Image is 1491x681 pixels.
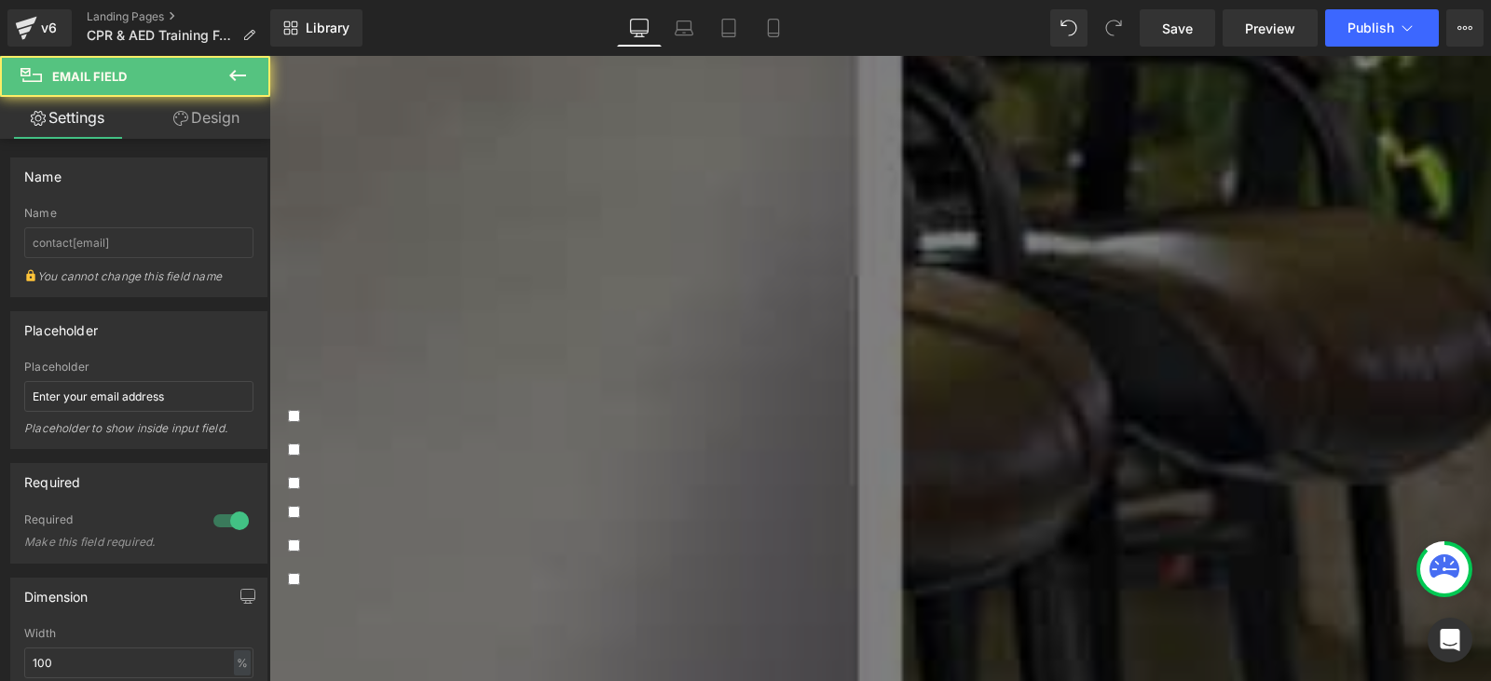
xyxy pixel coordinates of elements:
[24,647,253,678] input: auto
[19,450,31,462] input: AED/ CPR/ First Aid BBP
[306,20,349,36] span: Library
[24,207,253,220] div: Name
[24,361,253,374] div: Placeholder
[87,28,235,43] span: CPR & AED Training Form
[662,9,706,47] a: Laptop
[1347,20,1394,35] span: Publish
[19,421,31,433] input: First Aid Training
[24,312,98,338] div: Placeholder
[1245,19,1295,38] span: Preview
[52,69,127,84] span: Email Field
[24,579,89,605] div: Dimension
[24,464,80,490] div: Required
[19,517,31,529] input: AED / CPR/ First Aid for Childcare
[617,9,662,47] a: Desktop
[24,627,253,640] div: Width
[1428,618,1472,662] div: Open Intercom Messenger
[1223,9,1318,47] a: Preview
[1095,9,1132,47] button: Redo
[1162,19,1193,38] span: Save
[706,9,751,47] a: Tablet
[19,354,31,366] input: AED Training
[1325,9,1439,47] button: Publish
[1050,9,1087,47] button: Undo
[139,97,274,139] a: Design
[19,484,31,496] input: BLS (Healthcare Provider)
[270,9,362,47] a: New Library
[24,536,192,549] div: Make this field required.
[19,388,31,400] input: CPR Training
[24,421,253,448] div: Placeholder to show inside input field.
[37,16,61,40] div: v6
[87,9,270,24] a: Landing Pages
[24,512,195,532] div: Required
[234,650,251,675] div: %
[7,9,72,47] a: v6
[751,9,796,47] a: Mobile
[24,267,253,296] div: You cannot change this field name
[24,158,62,184] div: Name
[1446,9,1484,47] button: More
